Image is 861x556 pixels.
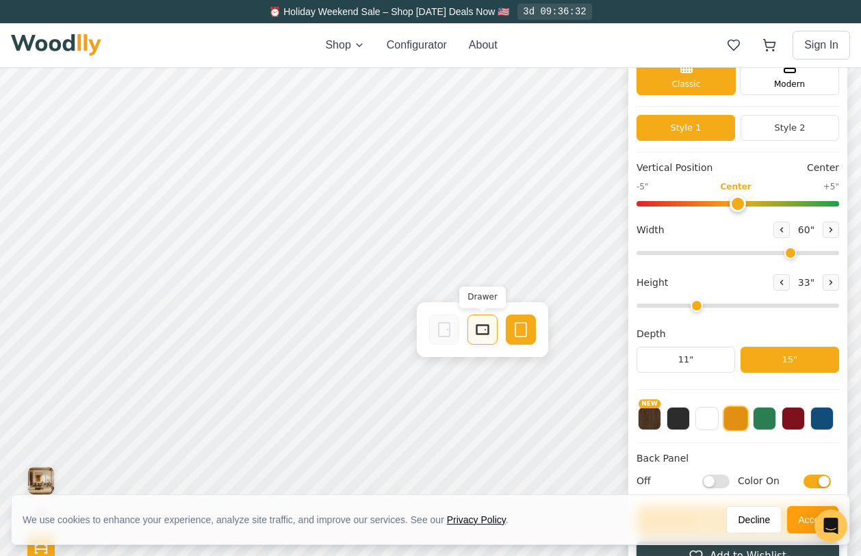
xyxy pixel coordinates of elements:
button: 35% off [169,17,216,38]
a: Privacy Policy [447,514,506,525]
span: NEW [639,400,660,409]
button: Style 1 [637,116,735,142]
button: Accept [787,506,838,533]
h1: Click to rename [637,19,756,41]
span: Center [720,181,751,194]
span: 33 " [795,276,817,290]
span: Depth [637,328,666,342]
button: Black [667,408,690,431]
span: ⏰ Holiday Weekend Sale – Shop [DATE] Deals Now 🇺🇸 [269,6,509,17]
button: About [469,37,498,53]
button: Blue [810,408,834,431]
div: Open Intercom Messenger [814,509,847,542]
input: Color On [804,475,831,489]
button: Decline [726,506,782,533]
input: Off [702,475,730,489]
button: NEW [638,408,661,431]
button: Sign In [793,31,850,59]
span: Modern [774,79,805,91]
div: We use cookies to enhance your experience, analyze site traffic, and improve our services. See our . [23,513,519,527]
span: Classic [672,79,701,91]
span: Off [637,475,695,489]
span: Center [807,161,839,176]
span: Height [637,276,668,290]
button: Style 2 [741,116,839,142]
button: White [695,408,719,431]
button: Toggle price visibility [38,16,60,38]
span: Vertical Position [637,161,712,176]
button: Open All Doors and Drawers [27,502,55,529]
button: Yellow [723,408,748,432]
button: 11" [637,347,735,373]
button: Pick Your Discount [221,21,302,34]
span: 60 " [795,223,817,237]
button: Red [782,408,805,431]
div: 3d 09:36:32 [517,3,591,20]
button: Add to Cart [637,506,839,536]
button: Green [753,408,776,431]
button: Shop [325,37,364,53]
button: Configurator [387,37,447,53]
img: Woodlly [11,34,101,56]
span: -5" [637,181,648,194]
img: Gallery [28,468,54,495]
button: View Gallery [27,468,55,495]
span: Color On [738,475,797,489]
span: Width [637,223,665,237]
h4: Back Panel [637,452,839,466]
span: +5" [823,181,839,194]
button: 15" [741,347,839,373]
